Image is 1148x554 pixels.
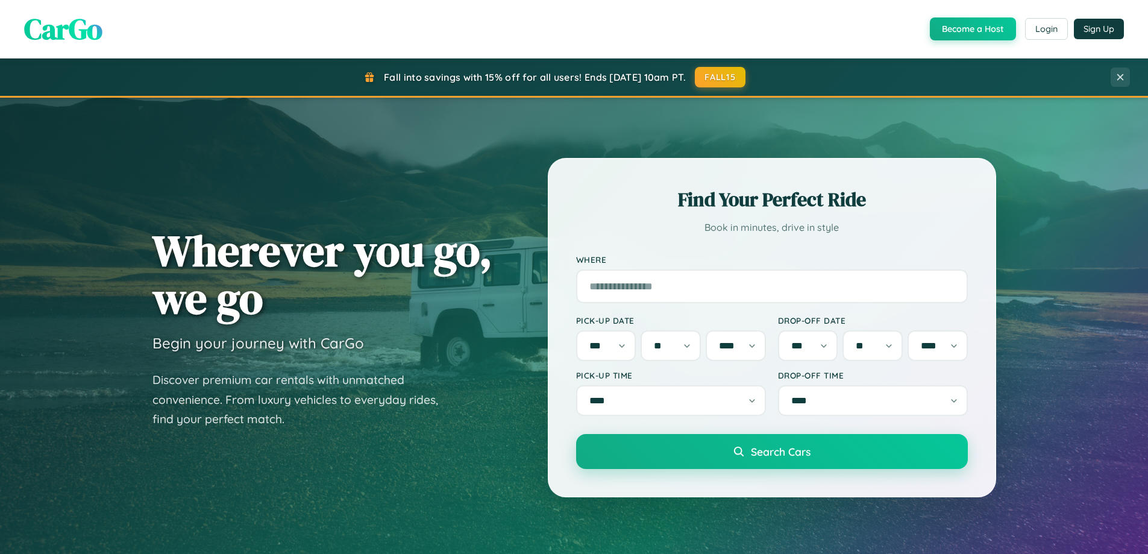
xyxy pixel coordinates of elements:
button: Sign Up [1074,19,1124,39]
p: Discover premium car rentals with unmatched convenience. From luxury vehicles to everyday rides, ... [152,370,454,429]
label: Pick-up Time [576,370,766,380]
span: CarGo [24,9,102,49]
label: Pick-up Date [576,315,766,326]
button: Become a Host [930,17,1016,40]
label: Where [576,254,968,265]
label: Drop-off Date [778,315,968,326]
h3: Begin your journey with CarGo [152,334,364,352]
button: FALL15 [695,67,745,87]
h1: Wherever you go, we go [152,227,492,322]
h2: Find Your Perfect Ride [576,186,968,213]
button: Login [1025,18,1068,40]
button: Search Cars [576,434,968,469]
span: Search Cars [751,445,811,458]
span: Fall into savings with 15% off for all users! Ends [DATE] 10am PT. [384,71,686,83]
p: Book in minutes, drive in style [576,219,968,236]
label: Drop-off Time [778,370,968,380]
